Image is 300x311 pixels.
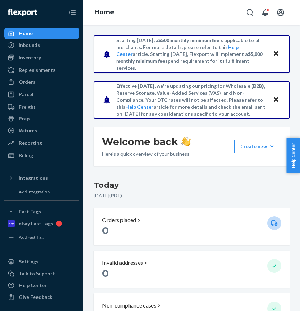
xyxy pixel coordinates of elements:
[94,251,290,288] button: Invalid addresses 0
[19,294,52,301] div: Give Feedback
[19,208,41,215] div: Fast Tags
[19,140,42,146] div: Reporting
[65,6,79,19] button: Close Navigation
[19,91,33,98] div: Parcel
[116,37,266,72] p: Starting [DATE], a is applicable to all merchants. For more details, please refer to this article...
[19,103,36,110] div: Freight
[286,138,300,173] button: Help Center
[4,186,79,197] a: Add Integration
[4,137,79,149] a: Reporting
[89,2,120,23] ol: breadcrumbs
[4,173,79,184] button: Integrations
[4,89,79,100] a: Parcel
[4,125,79,136] a: Returns
[19,67,56,74] div: Replenishments
[19,78,35,85] div: Orders
[102,151,191,158] p: Here’s a quick overview of your business
[4,113,79,124] a: Prep
[19,270,55,277] div: Talk to Support
[102,259,143,267] p: Invalid addresses
[243,6,257,19] button: Open Search Box
[4,256,79,267] a: Settings
[102,225,109,236] span: 0
[8,9,37,16] img: Flexport logo
[19,189,50,195] div: Add Integration
[4,206,79,217] button: Fast Tags
[234,140,281,153] button: Create new
[94,8,114,16] a: Home
[102,302,156,310] p: Non-compliance cases
[19,127,37,134] div: Returns
[158,37,219,43] span: $500 monthly minimum fee
[102,216,136,224] p: Orders placed
[272,95,281,105] button: Close
[4,101,79,112] a: Freight
[19,175,48,182] div: Integrations
[94,208,290,245] button: Orders placed 0
[4,52,79,63] a: Inventory
[19,115,30,122] div: Prep
[272,49,281,59] button: Close
[94,192,290,199] p: [DATE] ( PDT )
[4,280,79,291] a: Help Center
[19,42,40,49] div: Inbounds
[19,54,41,61] div: Inventory
[19,30,33,37] div: Home
[274,6,287,19] button: Open account menu
[258,6,272,19] button: Open notifications
[181,137,191,146] img: hand-wave emoji
[19,282,47,289] div: Help Center
[4,292,79,303] button: Give Feedback
[19,234,44,240] div: Add Fast Tag
[125,104,153,110] a: Help Center
[116,83,266,117] p: Effective [DATE], we're updating our pricing for Wholesale (B2B), Reserve Storage, Value-Added Se...
[4,268,79,279] a: Talk to Support
[4,28,79,39] a: Home
[4,150,79,161] a: Billing
[4,40,79,51] a: Inbounds
[4,76,79,87] a: Orders
[94,180,290,191] h3: Today
[4,65,79,76] a: Replenishments
[19,152,33,159] div: Billing
[102,135,191,148] h1: Welcome back
[19,258,39,265] div: Settings
[4,232,79,243] a: Add Fast Tag
[4,218,79,229] a: eBay Fast Tags
[19,220,53,227] div: eBay Fast Tags
[102,267,109,279] span: 0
